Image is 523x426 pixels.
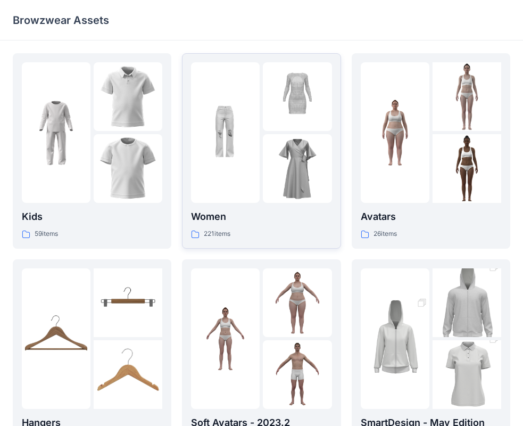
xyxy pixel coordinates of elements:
img: folder 1 [22,304,90,373]
img: folder 1 [22,99,90,167]
p: Women [191,209,331,224]
a: folder 1folder 2folder 3Kids59items [13,53,171,249]
img: folder 1 [191,304,260,373]
img: folder 1 [361,287,429,390]
a: folder 1folder 2folder 3Women221items [182,53,341,249]
img: folder 3 [433,134,501,203]
img: folder 1 [361,99,429,167]
img: folder 2 [263,268,331,337]
img: folder 3 [94,134,162,203]
img: folder 2 [433,251,501,355]
p: Kids [22,209,162,224]
img: folder 2 [263,62,331,131]
img: folder 3 [263,134,331,203]
p: 26 items [373,228,397,240]
p: Avatars [361,209,501,224]
img: folder 1 [191,99,260,167]
p: Browzwear Assets [13,13,109,28]
img: folder 3 [263,340,331,409]
a: folder 1folder 2folder 3Avatars26items [352,53,510,249]
img: folder 2 [94,62,162,131]
p: 59 items [35,228,58,240]
img: folder 2 [94,268,162,337]
p: 221 items [204,228,230,240]
img: folder 3 [94,340,162,409]
img: folder 2 [433,62,501,131]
